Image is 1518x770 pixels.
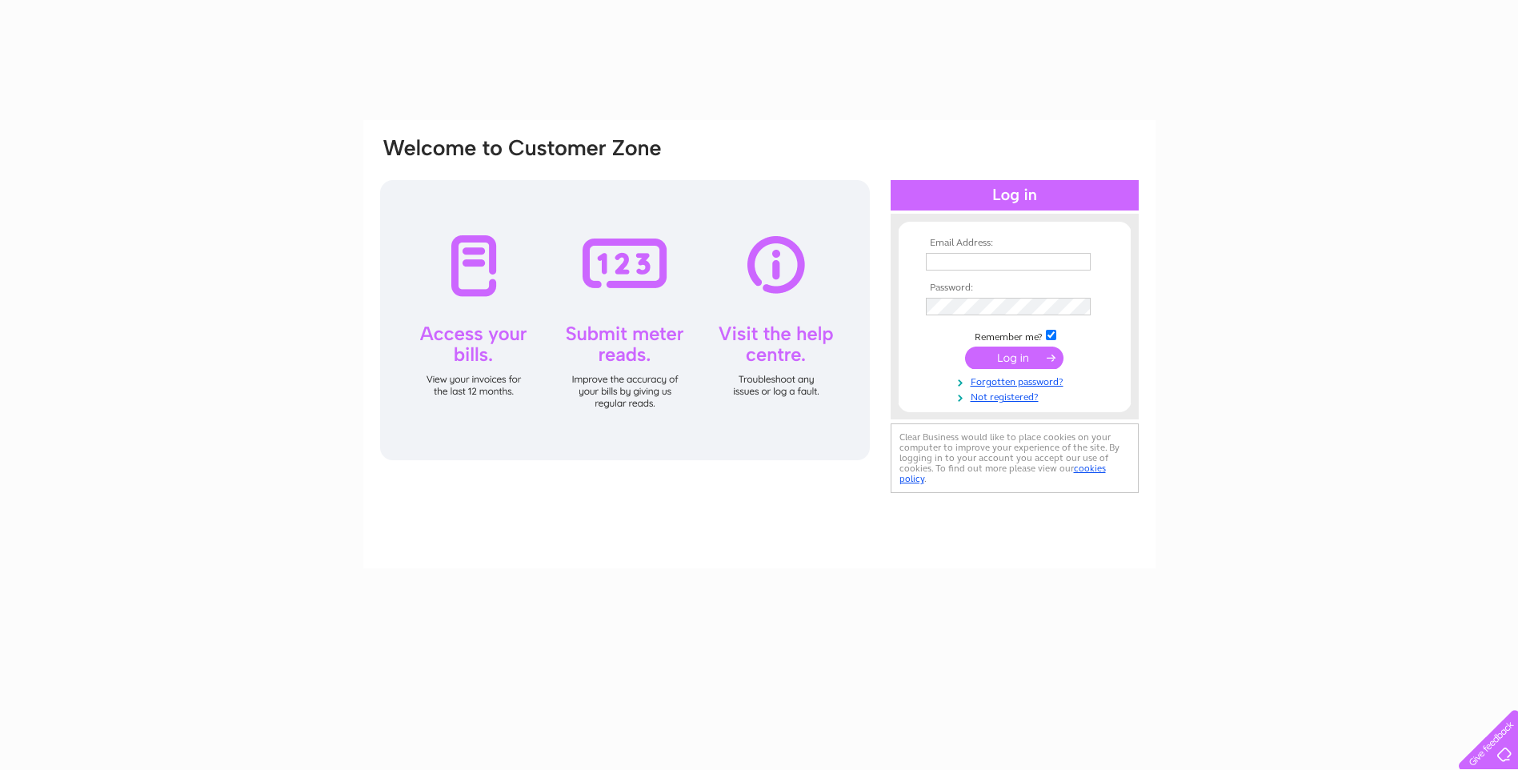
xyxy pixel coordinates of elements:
[922,283,1107,294] th: Password:
[926,388,1107,403] a: Not registered?
[922,238,1107,249] th: Email Address:
[926,373,1107,388] a: Forgotten password?
[899,463,1106,484] a: cookies policy
[891,423,1139,493] div: Clear Business would like to place cookies on your computer to improve your experience of the sit...
[965,347,1063,369] input: Submit
[922,327,1107,343] td: Remember me?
